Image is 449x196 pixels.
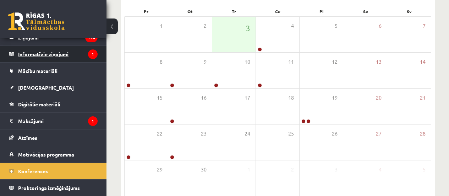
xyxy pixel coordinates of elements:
div: Pi [300,6,344,16]
span: Proktoringa izmēģinājums [18,185,80,191]
span: 12 [332,58,338,66]
span: 3 [335,166,338,174]
div: Sv [387,6,431,16]
a: Mācību materiāli [9,63,98,79]
span: 5 [335,22,338,30]
span: 4 [291,22,294,30]
i: 1 [88,49,98,59]
i: 1 [88,116,98,126]
span: Mācību materiāli [18,68,58,74]
span: 18 [288,94,294,102]
span: 2 [204,22,207,30]
span: 17 [245,94,250,102]
span: 5 [423,166,426,174]
span: Atzīmes [18,134,37,141]
span: 25 [288,130,294,138]
span: Digitālie materiāli [18,101,60,107]
span: 28 [420,130,426,138]
span: 8 [160,58,163,66]
span: Konferences [18,168,48,174]
span: 23 [201,130,207,138]
div: Tr [212,6,256,16]
span: 22 [157,130,163,138]
div: Ot [168,6,212,16]
span: 2 [291,166,294,174]
div: Ce [256,6,300,16]
span: 15 [157,94,163,102]
span: [DEMOGRAPHIC_DATA] [18,84,74,91]
span: 24 [245,130,250,138]
span: 21 [420,94,426,102]
a: Atzīmes [9,129,98,146]
span: 26 [332,130,338,138]
a: Informatīvie ziņojumi1 [9,46,98,62]
span: 20 [376,94,382,102]
span: 14 [420,58,426,66]
a: Konferences [9,163,98,179]
a: Rīgas 1. Tālmācības vidusskola [8,12,65,30]
span: 11 [288,58,294,66]
span: 9 [204,58,207,66]
span: 16 [201,94,207,102]
div: Pr [124,6,168,16]
legend: Maksājumi [18,113,98,129]
div: Se [344,6,388,16]
span: 7 [423,22,426,30]
span: 1 [160,22,163,30]
span: Motivācijas programma [18,151,74,158]
span: 30 [201,166,207,174]
span: 3 [246,22,250,34]
span: 1 [247,166,250,174]
span: 6 [379,22,382,30]
span: 10 [245,58,250,66]
span: 27 [376,130,382,138]
a: [DEMOGRAPHIC_DATA] [9,79,98,96]
span: 19 [332,94,338,102]
span: 13 [376,58,382,66]
a: Maksājumi1 [9,113,98,129]
a: Digitālie materiāli [9,96,98,112]
legend: Informatīvie ziņojumi [18,46,98,62]
a: Proktoringa izmēģinājums [9,180,98,196]
a: Motivācijas programma [9,146,98,163]
span: 29 [157,166,163,174]
span: 4 [379,166,382,174]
